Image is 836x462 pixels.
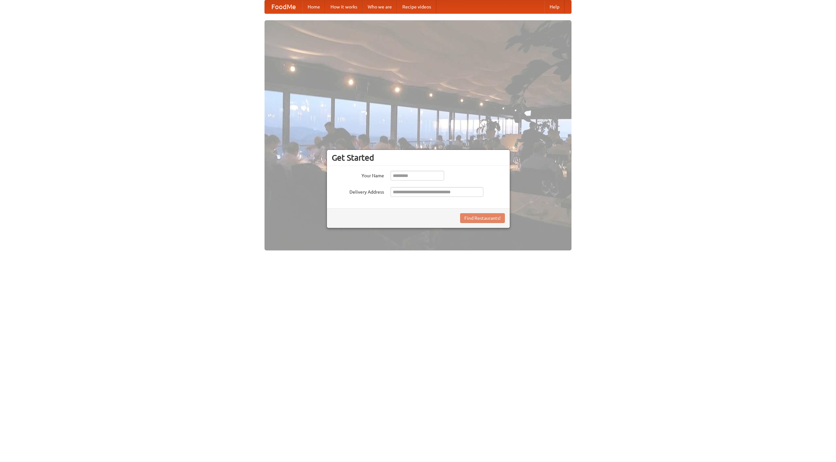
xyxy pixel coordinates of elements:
button: Find Restaurants! [460,213,505,223]
a: How it works [325,0,362,13]
label: Your Name [332,171,384,179]
a: Home [302,0,325,13]
label: Delivery Address [332,187,384,195]
a: Recipe videos [397,0,436,13]
a: Who we are [362,0,397,13]
a: Help [544,0,565,13]
h3: Get Started [332,153,505,163]
a: FoodMe [265,0,302,13]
